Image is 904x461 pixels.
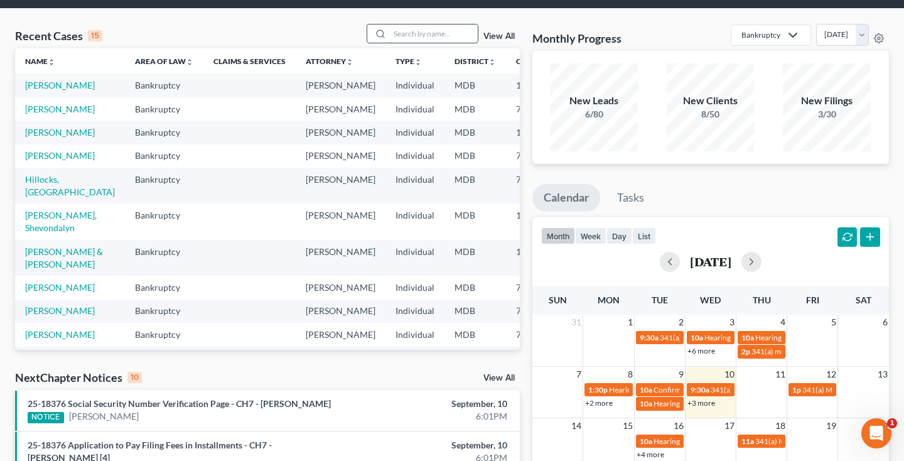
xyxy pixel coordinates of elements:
[385,300,444,323] td: Individual
[741,333,754,342] span: 10a
[28,398,331,409] a: 25-18376 Social Security Number Verification Page - CH7 - [PERSON_NAME]
[506,300,569,323] td: 7
[783,108,871,121] div: 3/30
[677,315,685,330] span: 2
[385,347,444,370] td: Individual
[444,323,506,346] td: MDB
[346,58,353,66] i: unfold_more
[444,144,506,168] td: MDB
[609,385,707,394] span: Hearing for [PERSON_NAME]
[660,333,781,342] span: 341(a) meeting for [PERSON_NAME]
[127,372,142,383] div: 10
[125,276,203,299] td: Bankruptcy
[296,300,385,323] td: [PERSON_NAME]
[532,184,600,212] a: Calendar
[25,127,95,138] a: [PERSON_NAME]
[125,203,203,239] td: Bankruptcy
[585,398,613,408] a: +2 more
[355,439,507,452] div: September, 10
[723,418,736,433] span: 17
[627,315,634,330] span: 1
[506,121,569,144] td: 13
[444,73,506,97] td: MDB
[570,315,583,330] span: 31
[550,94,638,108] div: New Leads
[876,367,889,382] span: 13
[516,57,559,66] a: Chapterunfold_more
[125,300,203,323] td: Bankruptcy
[385,73,444,97] td: Individual
[444,347,506,370] td: MDB
[69,410,139,423] a: [PERSON_NAME]
[355,398,507,410] div: September, 10
[125,121,203,144] td: Bankruptcy
[606,227,632,244] button: day
[728,315,736,330] span: 3
[296,121,385,144] td: [PERSON_NAME]
[15,28,102,43] div: Recent Cases
[25,210,97,233] a: [PERSON_NAME], Shevondalyn
[25,80,95,90] a: [PERSON_NAME]
[640,437,652,446] span: 10a
[25,150,95,161] a: [PERSON_NAME]
[575,227,606,244] button: week
[203,48,296,73] th: Claims & Services
[632,227,656,244] button: list
[506,144,569,168] td: 7
[506,276,569,299] td: 7
[687,346,715,355] a: +6 more
[856,295,871,305] span: Sat
[483,32,515,41] a: View All
[355,410,507,423] div: 6:01PM
[125,168,203,203] td: Bankruptcy
[755,437,877,446] span: 341(a) Meeting for [PERSON_NAME]
[296,203,385,239] td: [PERSON_NAME]
[455,57,496,66] a: Districtunfold_more
[395,57,422,66] a: Typeunfold_more
[306,57,353,66] a: Attorneyunfold_more
[385,276,444,299] td: Individual
[25,104,95,114] a: [PERSON_NAME]
[652,295,668,305] span: Tue
[550,108,638,121] div: 6/80
[755,333,853,342] span: Hearing for [PERSON_NAME]
[637,450,664,459] a: +4 more
[385,323,444,346] td: Individual
[667,108,755,121] div: 8/50
[385,121,444,144] td: Individual
[627,367,634,382] span: 8
[385,168,444,203] td: Individual
[667,94,755,108] div: New Clients
[690,255,731,268] h2: [DATE]
[792,385,801,394] span: 1p
[881,315,889,330] span: 6
[570,418,583,433] span: 14
[390,24,478,43] input: Search by name...
[621,418,634,433] span: 15
[296,144,385,168] td: [PERSON_NAME]
[444,300,506,323] td: MDB
[488,58,496,66] i: unfold_more
[677,367,685,382] span: 9
[444,121,506,144] td: MDB
[15,370,142,385] div: NextChapter Notices
[687,398,715,408] a: +3 more
[825,418,837,433] span: 19
[25,174,115,197] a: Hillocks, [GEOGRAPHIC_DATA]
[723,367,736,382] span: 10
[506,97,569,121] td: 7
[506,203,569,239] td: 13
[414,58,422,66] i: unfold_more
[125,347,203,370] td: Bankruptcy
[606,184,655,212] a: Tasks
[549,295,567,305] span: Sun
[135,57,193,66] a: Area of Lawunfold_more
[751,347,873,356] span: 341(a) meeting for [PERSON_NAME]
[541,227,575,244] button: month
[186,58,193,66] i: unfold_more
[506,240,569,276] td: 13
[806,295,819,305] span: Fri
[25,305,95,316] a: [PERSON_NAME]
[444,168,506,203] td: MDB
[691,385,709,394] span: 9:30a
